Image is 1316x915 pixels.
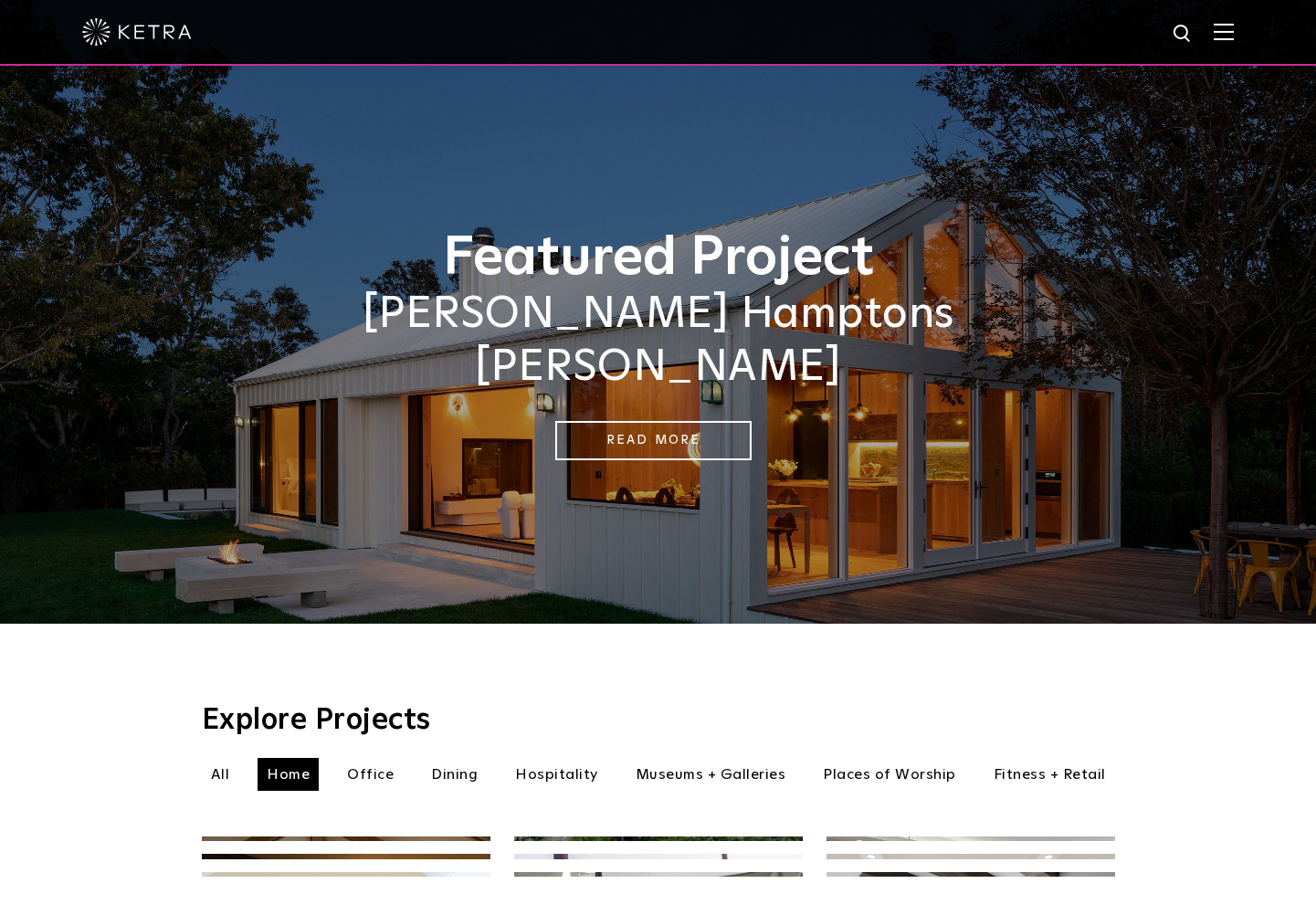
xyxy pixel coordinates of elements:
li: Dining [422,758,487,791]
a: Read More [555,421,752,460]
img: Hamburger%20Nav.svg [1214,23,1234,40]
h1: Featured Project [202,228,1115,289]
img: ketra-logo-2019-white [82,18,192,46]
li: Museums + Galleries [626,758,795,791]
li: Office [338,758,403,791]
li: All [202,758,239,791]
li: Fitness + Retail [984,758,1115,791]
img: search icon [1172,23,1195,46]
li: Home [258,758,319,791]
li: Places of Worship [814,758,965,791]
h2: [PERSON_NAME] Hamptons [PERSON_NAME] [202,289,1115,394]
h3: Explore Projects [202,706,1115,735]
li: Hospitality [506,758,607,791]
